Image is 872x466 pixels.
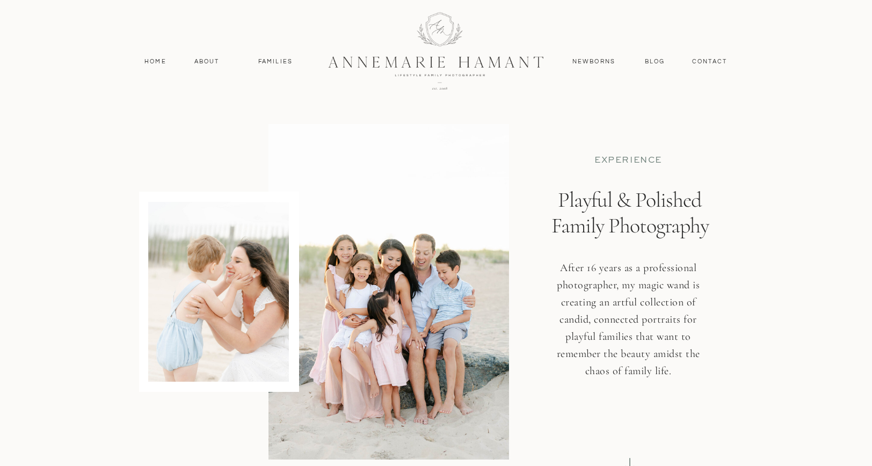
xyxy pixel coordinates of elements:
p: EXPERIENCE [562,155,694,166]
a: Families [251,57,300,67]
a: Home [140,57,171,67]
a: Blog [642,57,667,67]
a: contact [686,57,733,67]
a: Newborns [568,57,620,67]
a: About [191,57,222,67]
h3: After 16 years as a professional photographer, my magic wand is creating an artful collection of ... [549,259,707,397]
h1: Playful & Polished Family Photography [542,187,717,285]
